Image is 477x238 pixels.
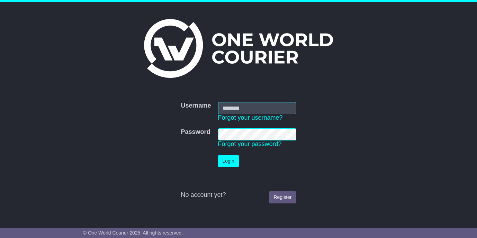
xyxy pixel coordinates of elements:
label: Password [181,128,210,136]
span: © One World Courier 2025. All rights reserved. [83,230,183,236]
label: Username [181,102,211,110]
a: Forgot your username? [218,114,283,121]
img: One World [144,19,333,78]
div: No account yet? [181,191,296,199]
a: Register [269,191,296,203]
button: Login [218,155,239,167]
a: Forgot your password? [218,140,282,147]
